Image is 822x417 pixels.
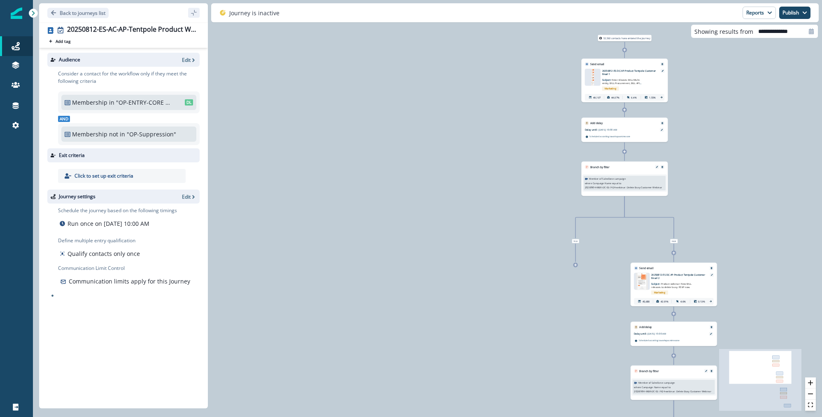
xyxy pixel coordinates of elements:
div: 52,560 contacts have entered the journey [592,35,657,41]
div: False [642,239,706,243]
div: 20250812-ES-AC-AP-Tentpole Product Webinar End Clients [67,26,196,35]
p: where [585,181,592,185]
button: Go back [47,8,109,18]
p: 20250812-ES-DC-AP-Product Tentpole Customer Email 1 [602,69,656,76]
p: 52,560 contacts have entered the journey [603,36,650,40]
p: Journey is inactive [229,9,279,17]
button: Publish [779,7,810,19]
button: Edit [182,193,196,200]
p: 1.55% [649,96,656,99]
p: Edit [182,56,191,63]
p: Membership [72,130,107,138]
p: Communication limits apply for this Journey [69,277,190,286]
p: not in [109,130,125,138]
button: Remove [660,63,665,66]
p: Audience [59,56,80,63]
p: Member of Salesforce campaign [589,177,626,181]
p: 0.13% [698,300,705,303]
p: Member of Salesforce campaign [638,381,675,385]
p: "OP-ENTRY-CORE LIST-AC: AP End Clients" [116,98,172,107]
p: 45,680 [643,300,650,303]
p: Membership [72,98,107,107]
button: Add tag [47,38,72,45]
span: Marketing [602,87,619,91]
span: And [58,116,70,122]
button: fit view [805,400,816,411]
p: 20250812-ES-DC-AP-Product Tentpole Customer Email 2 [651,273,705,280]
span: DL [185,99,193,105]
g: Edge from 398aa3cc-1bdf-4f03-9b69-12fcc87d835d to node-edge-labelea7b8117-6802-4b69-913a-d68833ef... [575,197,624,239]
p: Exit criteria [59,152,85,159]
p: Campaign Name [642,385,661,389]
div: Add delayRemoveDelay until:[DATE] 10:00 AMScheduled according toworkspacetimezone [581,117,668,142]
button: Edit [703,370,709,372]
button: Edit [182,56,196,63]
p: 6.4% [631,96,636,99]
button: Reports [743,7,776,19]
p: "OP-Suppression" [127,130,182,138]
button: Remove [709,326,714,328]
p: Add delay [590,121,603,125]
p: Qualify contacts only once [68,249,140,258]
p: Send email [639,266,653,270]
p: 44.07% [611,96,619,99]
p: Delay until: [634,332,647,335]
button: sidebar collapse toggle [188,8,200,18]
div: Add delayRemoveDelay until:[DATE] 10:00 AMScheduled according toworkspacetimezone [631,321,717,346]
p: Delay until: [585,128,598,131]
p: Back to journeys list [60,9,105,16]
img: Inflection [11,7,22,19]
p: in [109,98,114,107]
g: Edge from 398aa3cc-1bdf-4f03-9b69-12fcc87d835d to node-edge-labeldb112960-2198-448e-be49-70c6f671... [624,197,674,239]
div: Send emailRemoveemail asset unavailable20250812-ES-DC-AP-Product Tentpole Customer Email 1Subject... [581,59,668,102]
p: Branch by filter [590,165,610,169]
p: equal to [612,181,622,185]
button: Remove [709,370,714,372]
p: 20250904-WBR-DC-SE-7424-webinar: Delete Busy Customer Webinar [634,389,711,393]
p: where [634,385,641,389]
p: Define multiple entry qualification [58,237,142,244]
button: Remove [660,122,665,124]
button: Remove [660,166,665,168]
p: Communication Limit Control [58,265,200,272]
span: Marketing [651,290,668,295]
p: Journey settings [59,193,95,200]
p: Add tag [56,39,70,44]
img: email asset unavailable [591,69,594,86]
div: True [543,239,608,243]
img: email asset unavailable [636,273,648,290]
button: zoom in [805,377,816,389]
p: Click to set up exit criteria [75,172,133,180]
p: 49,107 [593,96,601,99]
span: Product webinar: New BILL releases to delete busy. RSVP now. [651,282,691,289]
button: zoom out [805,389,816,400]
p: Branch by filter [639,369,659,373]
p: Add delay [639,325,652,329]
p: Showing results from [694,27,753,36]
p: equal to [661,385,671,389]
p: Consider a contact for the workflow only if they meet the following criteria [58,70,200,85]
p: Edit [182,193,191,200]
p: Schedule the journey based on the following timings [58,207,177,214]
span: New releases: BILL Multi-entity, BILL Procurement, BILL API Platform, and more [602,78,642,89]
div: Branch by filterEditRemoveMember of Salesforce campaignwhereCampaign Nameequal to20250904-WBR-DC-... [631,365,717,400]
button: Edit [654,166,659,168]
p: 4.6% [680,300,686,303]
span: True [572,239,579,243]
span: False [670,239,678,243]
p: Subject: [602,76,644,85]
p: [DATE] 10:00 AM [598,128,640,131]
p: Scheduled according to workspace timezone [639,339,680,342]
p: Scheduled according to workspace timezone [589,135,630,138]
button: Remove [709,267,714,269]
p: 42.91% [661,300,669,303]
div: Send emailRemoveemail asset unavailable20250812-ES-DC-AP-Product Tentpole Customer Email 2Subject... [631,262,717,306]
p: Send email [590,62,604,66]
div: Branch by filterEditRemoveMember of Salesforce campaignwhereCampaign Nameequal to20250904-WBR-DC-... [581,162,668,196]
p: Subject: [651,280,693,289]
p: Run once on [DATE] 10:00 AM [68,219,149,228]
p: [DATE] 10:00 AM [647,332,689,335]
p: 20250904-WBR-DC-SE-7424-webinar: Delete Busy Customer Webinar [585,185,662,189]
p: Campaign Name [593,181,612,185]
